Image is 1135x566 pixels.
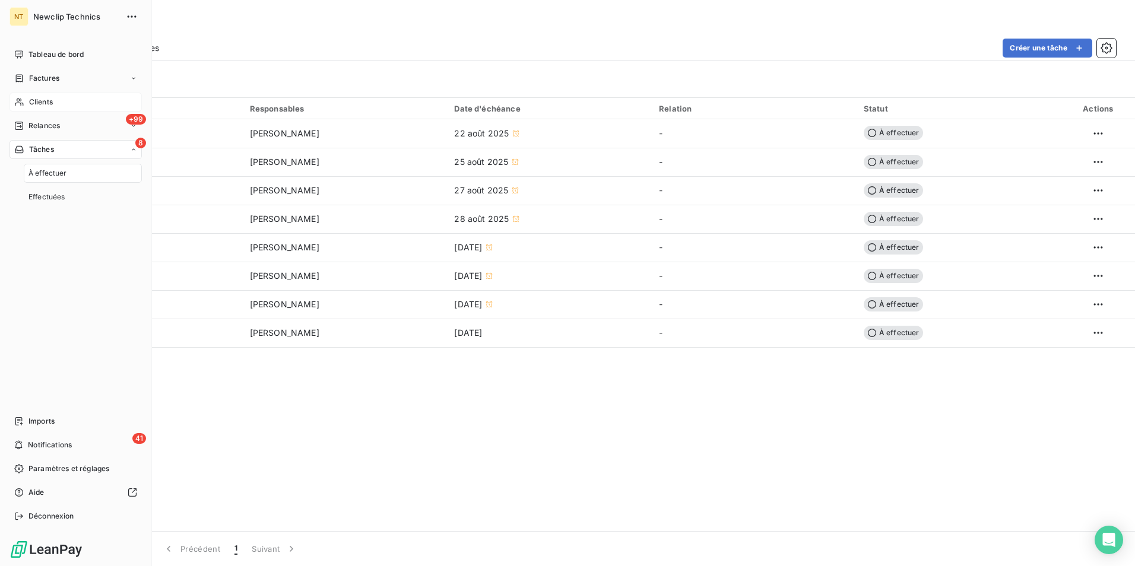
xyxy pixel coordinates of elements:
span: Aide [28,487,45,498]
span: [PERSON_NAME] [250,327,319,339]
span: Tableau de bord [28,49,84,60]
span: À effectuer [864,240,923,255]
button: Créer une tâche [1003,39,1092,58]
td: - [652,148,857,176]
span: À effectuer [864,326,923,340]
span: [PERSON_NAME] [250,156,319,168]
span: À effectuer [28,168,67,179]
span: Tâches [29,144,54,155]
span: [DATE] [454,327,482,339]
span: 25 août 2025 [454,156,508,168]
span: Clients [29,97,53,107]
span: 22 août 2025 [454,128,509,139]
span: [PERSON_NAME] [250,298,319,310]
span: Déconnexion [28,511,74,522]
td: - [652,176,857,205]
img: Logo LeanPay [9,540,83,559]
span: À effectuer [864,183,923,198]
div: Open Intercom Messenger [1095,526,1123,554]
td: - [652,262,857,290]
span: [DATE] [454,298,482,310]
span: À effectuer [864,269,923,283]
span: 41 [132,433,146,444]
div: Relation [659,104,849,113]
span: Imports [28,416,55,427]
span: Paramètres et réglages [28,463,109,474]
span: 28 août 2025 [454,213,509,225]
div: Date d'échéance [454,104,645,113]
div: Responsables [250,104,440,113]
span: Factures [29,73,59,84]
span: 8 [135,138,146,148]
span: À effectuer [864,126,923,140]
td: - [652,319,857,347]
span: [DATE] [454,241,482,253]
span: [DATE] [454,270,482,282]
span: [PERSON_NAME] [250,185,319,196]
span: [PERSON_NAME] [250,213,319,225]
button: 1 [227,536,245,561]
span: Relances [28,120,60,131]
span: À effectuer [864,297,923,311]
span: +99 [126,114,146,125]
span: [PERSON_NAME] [250,128,319,139]
span: 27 août 2025 [454,185,508,196]
div: Actions [1069,104,1128,113]
button: Précédent [156,536,227,561]
td: - [652,205,857,233]
td: - [652,119,857,148]
span: [PERSON_NAME] [250,241,319,253]
span: 1 [234,543,237,555]
td: - [652,290,857,319]
td: - [652,233,857,262]
span: [PERSON_NAME] [250,270,319,282]
div: NT [9,7,28,26]
span: Notifications [28,440,72,450]
div: Statut [864,104,1054,113]
span: À effectuer [864,155,923,169]
span: Effectuées [28,192,65,202]
span: À effectuer [864,212,923,226]
button: Suivant [245,536,305,561]
a: Aide [9,483,142,502]
span: Newclip Technics [33,12,119,21]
